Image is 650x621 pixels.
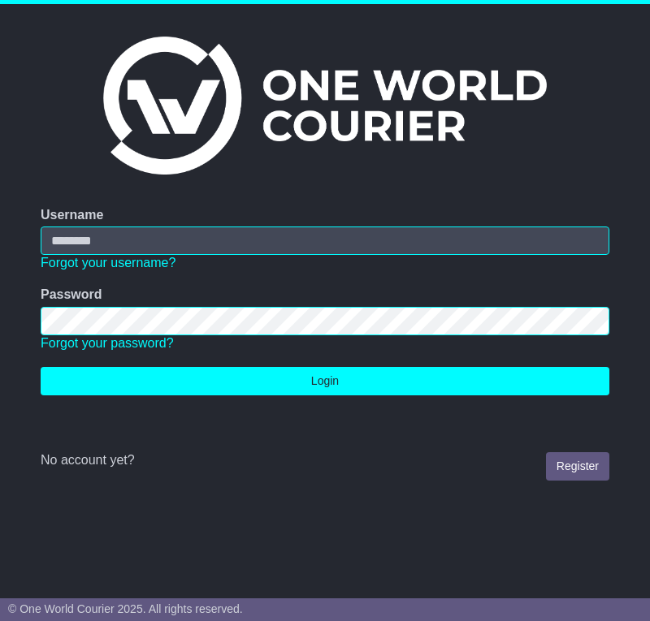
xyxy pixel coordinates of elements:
[546,452,609,481] a: Register
[8,602,243,615] span: © One World Courier 2025. All rights reserved.
[41,287,102,302] label: Password
[41,207,103,222] label: Username
[41,256,175,270] a: Forgot your username?
[41,452,609,468] div: No account yet?
[41,336,174,350] a: Forgot your password?
[103,37,547,175] img: One World
[41,367,609,395] button: Login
